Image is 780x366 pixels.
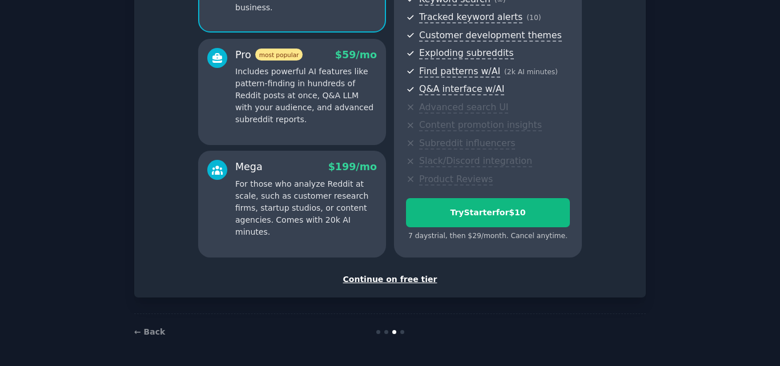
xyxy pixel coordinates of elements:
[406,231,570,242] div: 7 days trial, then $ 29 /month . Cancel anytime.
[419,83,504,95] span: Q&A interface w/AI
[419,174,493,186] span: Product Reviews
[134,327,165,336] a: ← Back
[419,155,532,167] span: Slack/Discord integration
[255,49,303,61] span: most popular
[419,119,542,131] span: Content promotion insights
[235,178,377,238] p: For those who analyze Reddit at scale, such as customer research firms, startup studios, or conte...
[235,66,377,126] p: Includes powerful AI features like pattern-finding in hundreds of Reddit posts at once, Q&A LLM w...
[146,274,634,285] div: Continue on free tier
[419,11,522,23] span: Tracked keyword alerts
[235,48,303,62] div: Pro
[406,198,570,227] button: TryStarterfor$10
[419,138,515,150] span: Subreddit influencers
[419,66,500,78] span: Find patterns w/AI
[407,207,569,219] div: Try Starter for $10
[328,161,377,172] span: $ 199 /mo
[419,30,562,42] span: Customer development themes
[419,47,513,59] span: Exploding subreddits
[419,102,508,114] span: Advanced search UI
[526,14,541,22] span: ( 10 )
[235,160,263,174] div: Mega
[504,68,558,76] span: ( 2k AI minutes )
[335,49,377,61] span: $ 59 /mo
